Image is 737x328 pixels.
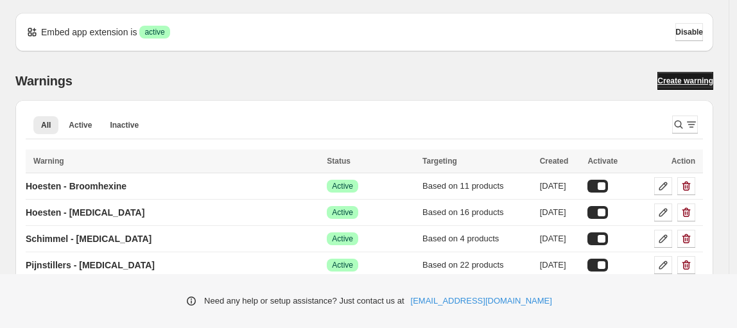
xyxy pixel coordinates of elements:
[41,26,137,39] p: Embed app extension is
[15,73,73,89] h2: Warnings
[672,157,695,166] span: Action
[26,259,155,272] p: Pijnstillers - [MEDICAL_DATA]
[540,259,580,272] div: [DATE]
[332,207,353,218] span: Active
[332,181,353,191] span: Active
[675,27,703,37] span: Disable
[422,157,457,166] span: Targeting
[675,23,703,41] button: Disable
[657,76,713,86] span: Create warning
[26,206,144,219] p: Hoesten - [MEDICAL_DATA]
[411,295,552,307] a: [EMAIL_ADDRESS][DOMAIN_NAME]
[422,259,532,272] div: Based on 22 products
[26,232,152,245] p: Schimmel - [MEDICAL_DATA]
[69,120,92,130] span: Active
[540,157,569,166] span: Created
[110,120,139,130] span: Inactive
[144,27,164,37] span: active
[587,157,618,166] span: Activate
[540,180,580,193] div: [DATE]
[422,232,532,245] div: Based on 4 products
[422,206,532,219] div: Based on 16 products
[332,260,353,270] span: Active
[327,157,351,166] span: Status
[422,180,532,193] div: Based on 11 products
[26,255,155,275] a: Pijnstillers - [MEDICAL_DATA]
[26,202,144,223] a: Hoesten - [MEDICAL_DATA]
[657,72,713,90] a: Create warning
[33,157,64,166] span: Warning
[26,176,126,196] a: Hoesten - Broomhexine
[26,180,126,193] p: Hoesten - Broomhexine
[332,234,353,244] span: Active
[540,232,580,245] div: [DATE]
[672,116,698,134] button: Search and filter results
[26,229,152,249] a: Schimmel - [MEDICAL_DATA]
[41,120,51,130] span: All
[540,206,580,219] div: [DATE]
